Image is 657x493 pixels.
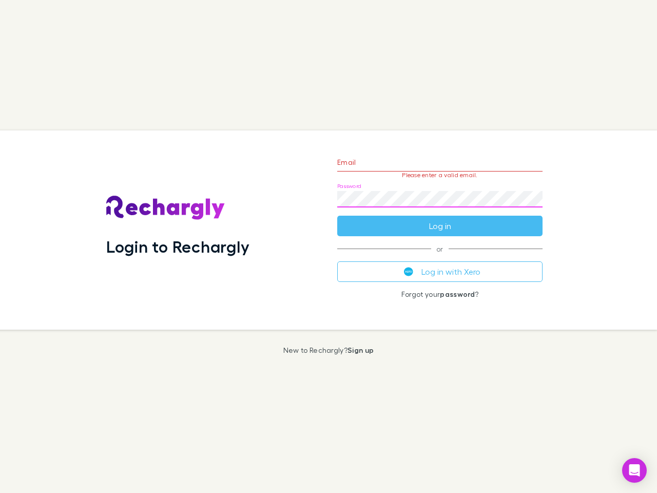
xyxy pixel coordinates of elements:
[440,290,475,298] a: password
[347,346,374,354] a: Sign up
[106,196,225,220] img: Rechargly's Logo
[337,172,543,179] p: Please enter a valid email.
[283,346,374,354] p: New to Rechargly?
[337,216,543,236] button: Log in
[337,182,361,190] label: Password
[337,261,543,282] button: Log in with Xero
[622,458,647,483] div: Open Intercom Messenger
[337,290,543,298] p: Forgot your ?
[106,237,249,256] h1: Login to Rechargly
[404,267,413,276] img: Xero's logo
